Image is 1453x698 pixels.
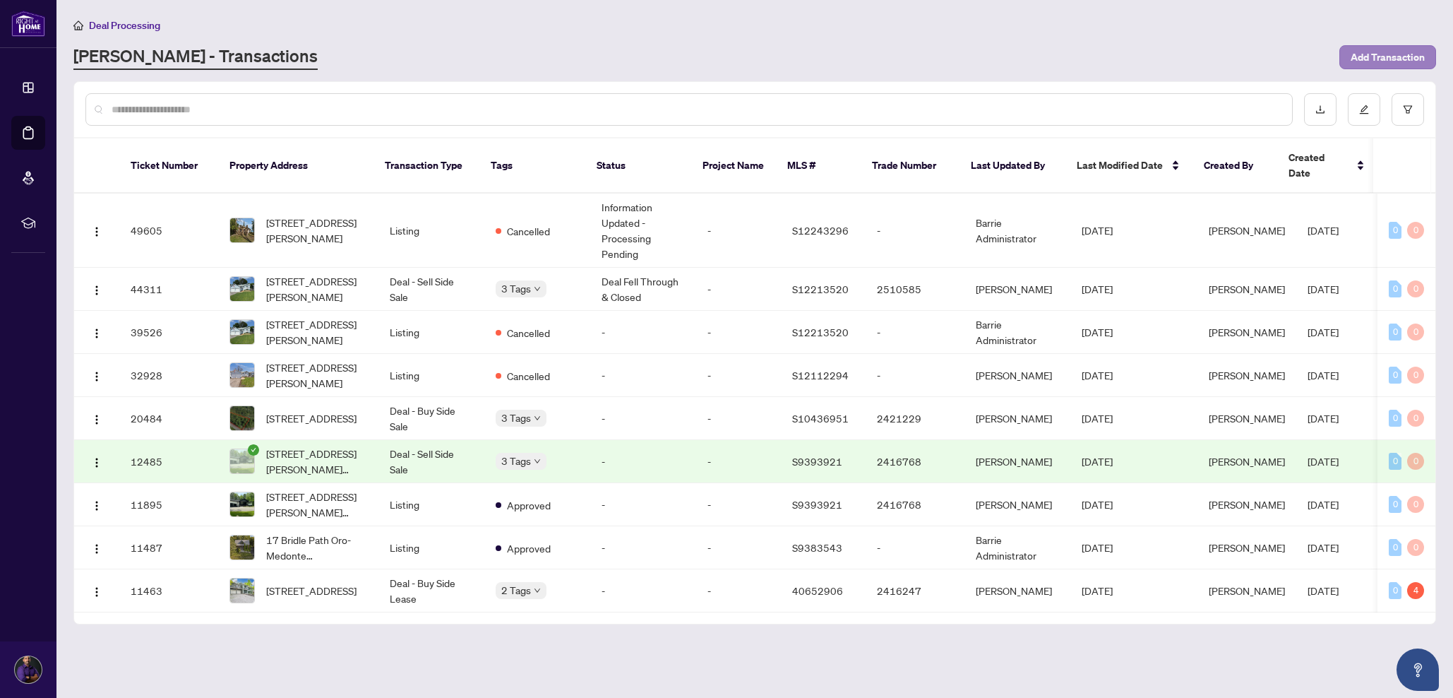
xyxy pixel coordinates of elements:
div: 0 [1389,367,1401,384]
td: 32928 [119,354,218,397]
td: 39526 [119,311,218,354]
div: 0 [1389,280,1401,297]
td: Listing [378,526,484,569]
span: [DATE] [1308,412,1339,425]
td: Deal - Sell Side Sale [378,440,484,483]
div: 0 [1389,453,1401,470]
img: thumbnail-img [230,406,254,430]
span: [STREET_ADDRESS][PERSON_NAME] [266,215,367,246]
img: thumbnail-img [230,277,254,301]
button: filter [1392,93,1424,126]
td: 44311 [119,268,218,311]
td: [PERSON_NAME] [964,354,1070,397]
span: Last Modified Date [1077,158,1163,173]
button: Logo [85,219,108,242]
button: Open asap [1397,649,1439,691]
div: 0 [1389,582,1401,599]
th: MLS # [776,138,861,194]
td: - [696,440,781,483]
span: [DATE] [1308,584,1339,597]
td: 2510585 [866,268,964,311]
div: 0 [1389,539,1401,556]
td: - [866,194,964,268]
td: - [696,194,781,268]
td: - [590,569,696,613]
span: [DATE] [1082,584,1113,597]
td: Barrie Administrator [964,311,1070,354]
span: [PERSON_NAME] [1209,412,1285,425]
td: 2416247 [866,569,964,613]
span: [DATE] [1082,412,1113,425]
span: check-circle [248,444,259,456]
td: - [696,569,781,613]
button: Logo [85,493,108,516]
td: 2421229 [866,397,964,440]
td: [PERSON_NAME] [964,440,1070,483]
img: thumbnail-img [230,536,254,560]
td: Barrie Administrator [964,526,1070,569]
button: edit [1348,93,1380,126]
button: Logo [85,450,108,473]
span: [DATE] [1308,498,1339,511]
span: [DATE] [1308,541,1339,554]
td: [PERSON_NAME] [964,569,1070,613]
td: - [866,354,964,397]
div: 4 [1407,582,1424,599]
td: - [696,268,781,311]
span: down [534,458,541,465]
td: - [696,483,781,526]
td: Deal - Sell Side Sale [378,268,484,311]
span: S12213520 [792,283,849,295]
span: [PERSON_NAME] [1209,326,1285,338]
span: 3 Tags [501,453,531,469]
span: Cancelled [507,368,550,384]
img: Logo [91,586,102,598]
th: Project Name [691,138,776,194]
div: 0 [1389,496,1401,513]
th: Status [585,138,691,194]
th: Trade Number [861,138,959,194]
span: Cancelled [507,325,550,341]
span: Approved [507,497,551,513]
span: [STREET_ADDRESS][PERSON_NAME][PERSON_NAME] [266,489,367,520]
td: [PERSON_NAME] [964,397,1070,440]
div: 0 [1389,222,1401,239]
td: 20484 [119,397,218,440]
span: S10436951 [792,412,849,425]
div: 0 [1407,496,1424,513]
button: Add Transaction [1339,45,1436,69]
button: Logo [85,536,108,559]
button: Logo [85,579,108,602]
button: Logo [85,321,108,343]
td: - [696,354,781,397]
th: Created Date [1277,138,1376,194]
div: 0 [1407,539,1424,556]
span: home [73,20,83,30]
td: Deal Fell Through & Closed [590,268,696,311]
span: 17 Bridle Path Oro-Medonte [GEOGRAPHIC_DATA] L0L 2L0 [GEOGRAPHIC_DATA], [GEOGRAPHIC_DATA], [GEOGR... [266,532,367,563]
span: [STREET_ADDRESS][PERSON_NAME] [266,360,367,391]
span: S12213520 [792,326,849,338]
span: [PERSON_NAME] [1209,369,1285,381]
button: Logo [85,364,108,386]
span: 3 Tags [501,280,531,297]
span: [DATE] [1082,283,1113,295]
th: Tags [479,138,585,194]
span: [DATE] [1082,224,1113,237]
span: [DATE] [1308,224,1339,237]
th: Last Modified Date [1065,138,1192,194]
img: Logo [91,414,102,425]
img: Logo [91,457,102,468]
div: 0 [1407,324,1424,341]
span: S9393921 [792,455,842,468]
div: 0 [1407,222,1424,239]
td: - [866,526,964,569]
img: thumbnail-img [230,579,254,603]
td: Deal - Buy Side Lease [378,569,484,613]
span: [PERSON_NAME] [1209,224,1285,237]
span: S9383543 [792,541,842,554]
button: download [1304,93,1337,126]
button: Logo [85,278,108,300]
td: [PERSON_NAME] [964,483,1070,526]
img: Logo [91,500,102,511]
